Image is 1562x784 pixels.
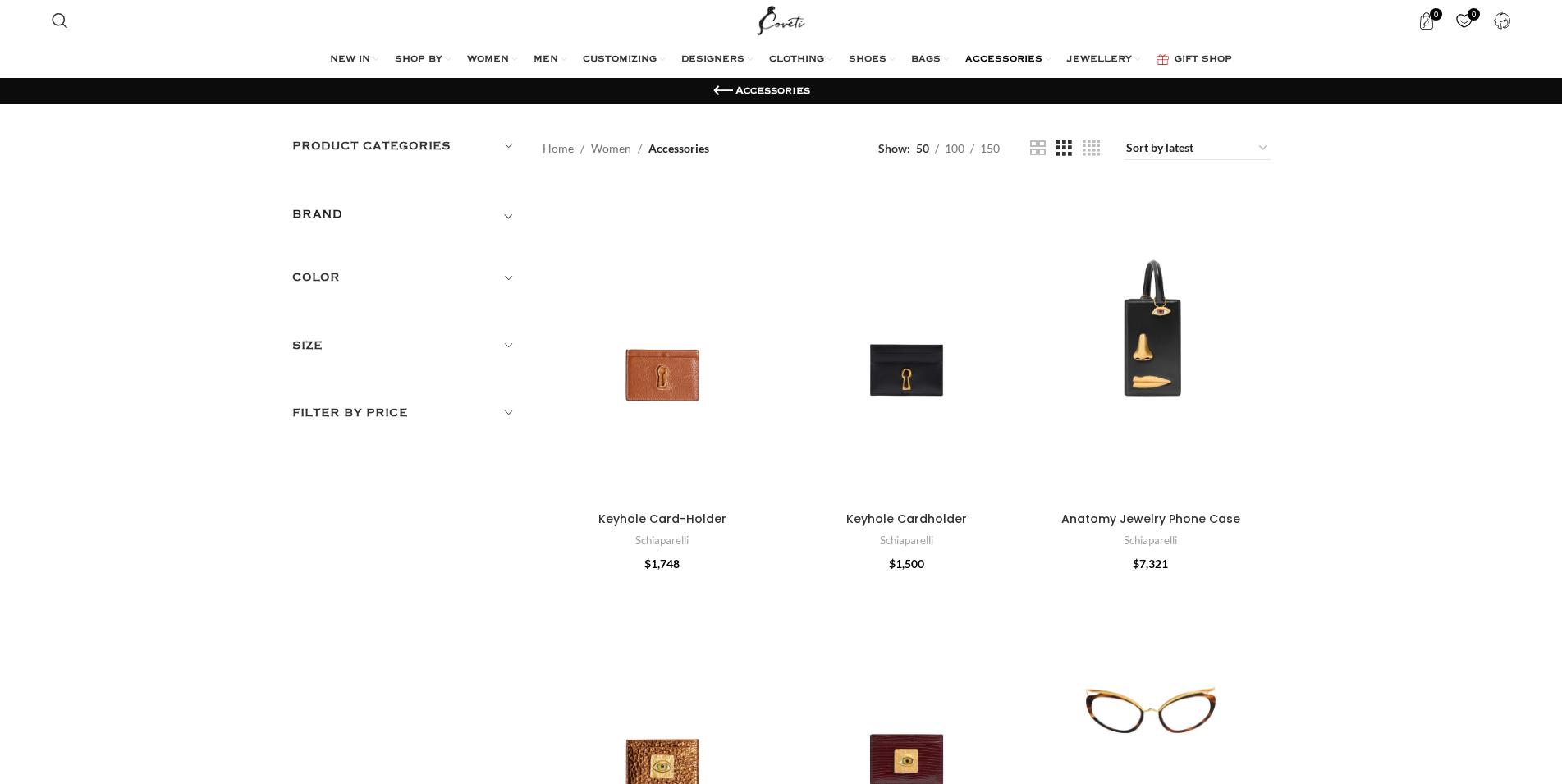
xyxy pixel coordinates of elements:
span: 0 [1430,8,1442,21]
a: JEWELLERY [1067,44,1140,76]
div: Main navigation [44,44,1519,76]
a: Search [44,4,76,37]
h5: Product categories [292,137,519,155]
a: MEN [534,44,566,76]
span: BAGS [911,53,941,66]
span: 0 [1468,8,1480,21]
bdi: 1,748 [644,557,680,571]
a: WOMEN [467,44,517,76]
a: SHOP BY [395,44,451,76]
a: NEW IN [330,44,378,76]
a: Grid view 3 [1056,138,1072,158]
span: Accessories [648,140,709,158]
span: $ [644,557,651,571]
bdi: 1,500 [889,557,924,571]
a: Go back [711,79,735,103]
span: SHOP BY [395,53,442,66]
a: CUSTOMIZING [583,44,665,76]
a: Women [591,140,631,158]
bdi: 7,321 [1133,557,1168,571]
span: CUSTOMIZING [583,53,657,66]
a: DESIGNERS [681,44,753,76]
a: SHOES [849,44,895,76]
a: Keyhole Card-Holder [598,511,726,527]
span: ACCESSORIES [965,53,1042,66]
a: Keyhole Cardholder [846,511,967,527]
h5: Size [292,337,519,355]
a: Home [543,140,574,158]
span: CLOTHING [769,53,824,66]
span: $ [1133,557,1139,571]
h5: Filter by price [292,404,519,422]
span: $ [889,557,896,571]
a: 0 [1409,4,1443,37]
div: My Wishlist [1447,4,1481,37]
span: WOMEN [467,53,509,66]
a: Site logo [754,12,808,26]
a: Keyhole Card-Holder [543,185,782,504]
a: Grid view 2 [1030,138,1046,158]
span: NEW IN [330,53,370,66]
a: Schiaparelli [635,533,689,548]
span: SHOES [849,53,886,66]
span: MEN [534,53,558,66]
a: BAGS [911,44,949,76]
a: Schiaparelli [1124,533,1177,548]
a: 50 [910,140,935,158]
h5: BRAND [292,205,343,223]
span: GIFT SHOP [1175,53,1232,66]
a: Grid view 4 [1083,138,1100,158]
select: Shop order [1125,137,1271,160]
h5: Color [292,268,519,287]
span: 150 [980,141,1000,155]
a: Keyhole Cardholder [787,185,1027,504]
span: Show [878,140,910,158]
a: Anatomy Jewelry Phone Case [1061,511,1240,527]
a: 0 [1447,4,1481,37]
span: DESIGNERS [681,53,744,66]
a: Anatomy Jewelry Phone Case [1031,185,1271,504]
div: Toggle filter [292,204,519,234]
a: Schiaparelli [880,533,933,548]
a: 150 [974,140,1005,158]
h1: Accessories [735,84,810,99]
img: GiftBag [1157,54,1169,65]
a: 100 [939,140,970,158]
a: ACCESSORIES [965,44,1051,76]
a: GIFT SHOP [1157,44,1232,76]
a: CLOTHING [769,44,832,76]
span: 100 [945,141,964,155]
nav: Breadcrumb [543,140,709,158]
span: JEWELLERY [1067,53,1132,66]
span: 50 [916,141,929,155]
